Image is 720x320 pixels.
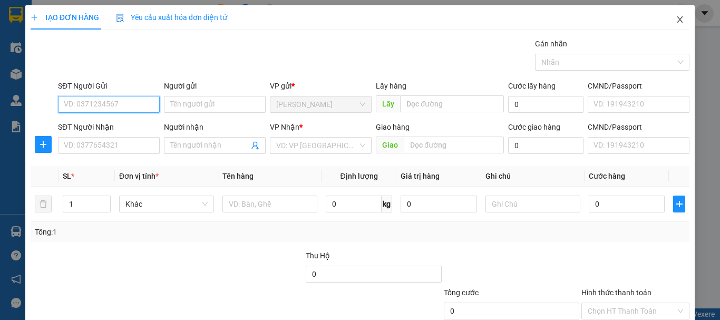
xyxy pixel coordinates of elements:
[485,196,580,212] input: Ghi Chú
[270,123,299,131] span: VP Nhận
[535,40,567,48] label: Gán nhãn
[276,96,365,112] span: Phan Thiết
[376,123,410,131] span: Giao hàng
[508,82,556,90] label: Cước lấy hàng
[31,14,38,21] span: plus
[116,13,227,22] span: Yêu cầu xuất hóa đơn điện tử
[665,5,695,35] button: Close
[401,172,440,180] span: Giá trị hàng
[401,196,476,212] input: 0
[164,80,266,92] div: Người gửi
[58,80,160,92] div: SĐT Người Gửi
[251,141,259,150] span: user-add
[222,172,254,180] span: Tên hàng
[588,80,689,92] div: CMND/Passport
[31,13,99,22] span: TẠO ĐƠN HÀNG
[581,288,651,297] label: Hình thức thanh toán
[116,14,124,22] img: icon
[35,136,52,153] button: plus
[222,196,317,212] input: VD: Bàn, Ghế
[35,196,52,212] button: delete
[589,172,625,180] span: Cước hàng
[376,82,406,90] span: Lấy hàng
[400,95,504,112] input: Dọc đường
[58,121,160,133] div: SĐT Người Nhận
[270,80,372,92] div: VP gửi
[376,95,400,112] span: Lấy
[164,121,266,133] div: Người nhận
[444,288,479,297] span: Tổng cước
[306,251,330,260] span: Thu Hộ
[673,196,685,212] button: plus
[35,226,279,238] div: Tổng: 1
[674,200,685,208] span: plus
[63,172,71,180] span: SL
[676,15,684,24] span: close
[382,196,392,212] span: kg
[376,137,404,153] span: Giao
[340,172,377,180] span: Định lượng
[588,121,689,133] div: CMND/Passport
[481,166,585,187] th: Ghi chú
[508,123,560,131] label: Cước giao hàng
[404,137,504,153] input: Dọc đường
[35,140,51,149] span: plus
[119,172,159,180] span: Đơn vị tính
[125,196,208,212] span: Khác
[508,137,583,154] input: Cước giao hàng
[508,96,583,113] input: Cước lấy hàng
